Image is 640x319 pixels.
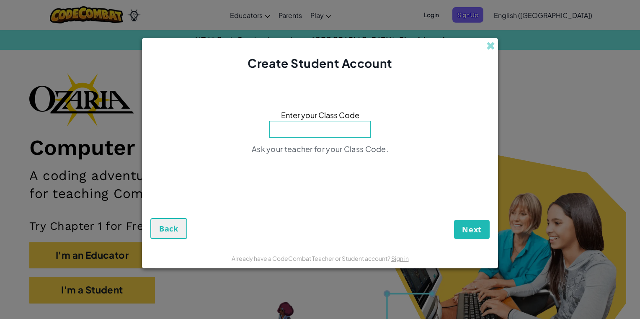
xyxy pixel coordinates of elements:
span: Create Student Account [248,56,392,70]
span: Back [159,224,178,234]
a: Sign in [391,255,409,262]
span: Already have a CodeCombat Teacher or Student account? [232,255,391,262]
button: Back [150,218,187,239]
button: Next [454,220,490,239]
span: Ask your teacher for your Class Code. [252,144,388,154]
span: Enter your Class Code [281,109,359,121]
span: Next [462,224,482,234]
